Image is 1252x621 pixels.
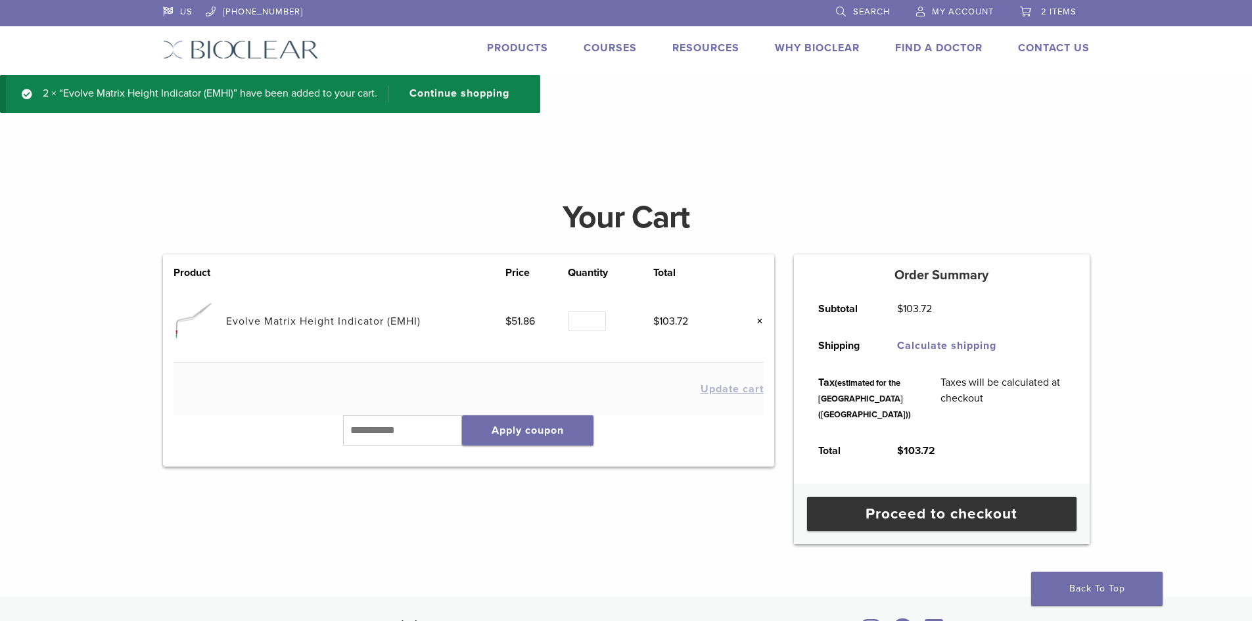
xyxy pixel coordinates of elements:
[775,41,860,55] a: Why Bioclear
[174,302,212,340] img: Evolve Matrix Height Indicator (EMHI)
[1041,7,1077,17] span: 2 items
[1018,41,1090,55] a: Contact Us
[926,364,1080,432] td: Taxes will be calculated at checkout
[653,315,688,328] bdi: 103.72
[932,7,994,17] span: My Account
[701,384,764,394] button: Update cart
[568,265,653,281] th: Quantity
[584,41,637,55] a: Courses
[174,265,226,281] th: Product
[794,267,1090,283] h5: Order Summary
[897,302,903,315] span: $
[804,290,883,327] th: Subtotal
[462,415,593,446] button: Apply coupon
[487,41,548,55] a: Products
[804,432,883,469] th: Total
[1031,572,1163,606] a: Back To Top
[747,313,764,330] a: Remove this item
[897,444,935,457] bdi: 103.72
[653,265,728,281] th: Total
[853,7,890,17] span: Search
[163,40,319,59] img: Bioclear
[153,202,1100,233] h1: Your Cart
[653,315,659,328] span: $
[897,444,904,457] span: $
[897,302,932,315] bdi: 103.72
[895,41,983,55] a: Find A Doctor
[804,327,883,364] th: Shipping
[672,41,739,55] a: Resources
[505,315,511,328] span: $
[388,85,519,103] a: Continue shopping
[897,339,996,352] a: Calculate shipping
[818,378,911,420] small: (estimated for the [GEOGRAPHIC_DATA] ([GEOGRAPHIC_DATA]))
[804,364,926,432] th: Tax
[226,315,421,328] a: Evolve Matrix Height Indicator (EMHI)
[505,265,568,281] th: Price
[807,497,1077,531] a: Proceed to checkout
[505,315,535,328] bdi: 51.86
